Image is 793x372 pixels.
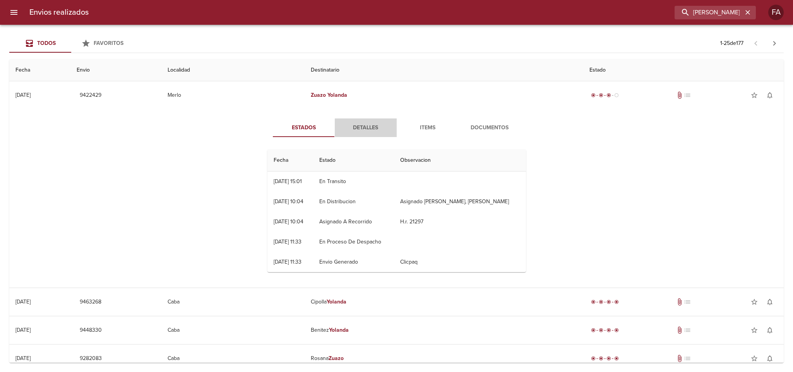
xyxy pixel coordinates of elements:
[762,87,778,103] button: Activar notificaciones
[720,39,743,47] p: 1 - 25 de 177
[274,178,302,185] div: [DATE] 15:01
[747,294,762,310] button: Agregar a favoritos
[29,6,89,19] h6: Envios realizados
[750,326,758,334] span: star_border
[683,355,691,362] span: No tiene pedido asociado
[15,298,31,305] div: [DATE]
[394,149,526,171] th: Observacion
[327,298,346,305] em: Yolanda
[77,351,105,366] button: 9282083
[5,3,23,22] button: menu
[463,123,516,133] span: Documentos
[599,356,603,361] span: radio_button_checked
[161,316,305,344] td: Caba
[766,298,774,306] span: notifications_none
[15,327,31,333] div: [DATE]
[750,298,758,306] span: star_border
[329,327,349,333] em: Yolanda
[267,149,526,272] table: Tabla de seguimiento
[161,59,305,81] th: Localidad
[606,93,611,98] span: radio_button_checked
[747,39,765,47] span: Pagina anterior
[589,91,620,99] div: En viaje
[747,351,762,366] button: Agregar a favoritos
[747,87,762,103] button: Agregar a favoritos
[614,93,619,98] span: radio_button_unchecked
[267,149,313,171] th: Fecha
[313,212,394,232] td: Asignado A Recorrido
[15,355,31,362] div: [DATE]
[676,326,683,334] span: Tiene documentos adjuntos
[329,355,344,362] em: Zuazo
[750,91,758,99] span: star_border
[37,40,56,46] span: Todos
[394,192,526,212] td: Asignado [PERSON_NAME], [PERSON_NAME]
[313,149,394,171] th: Estado
[747,322,762,338] button: Agregar a favoritos
[589,298,620,306] div: Entregado
[614,356,619,361] span: radio_button_checked
[401,123,454,133] span: Items
[77,295,104,309] button: 9463268
[274,218,303,225] div: [DATE] 10:04
[313,192,394,212] td: En Distribucion
[589,355,620,362] div: Entregado
[15,92,31,98] div: [DATE]
[80,91,101,100] span: 9422429
[9,59,70,81] th: Fecha
[614,300,619,304] span: radio_button_checked
[274,238,301,245] div: [DATE] 11:33
[683,298,691,306] span: No tiene pedido asociado
[305,59,583,81] th: Destinatario
[274,259,301,265] div: [DATE] 11:33
[614,328,619,333] span: radio_button_checked
[676,298,683,306] span: Tiene documentos adjuntos
[750,355,758,362] span: star_border
[313,252,394,272] td: Envio Generado
[583,59,784,81] th: Estado
[80,326,102,335] span: 9448330
[676,355,683,362] span: Tiene documentos adjuntos
[161,288,305,316] td: Caba
[277,123,330,133] span: Estados
[606,328,611,333] span: radio_button_checked
[311,92,326,98] em: Zuazo
[768,5,784,20] div: FA
[161,81,305,109] td: Merlo
[766,326,774,334] span: notifications_none
[394,212,526,232] td: H.r. 21297
[766,355,774,362] span: notifications_none
[70,59,161,81] th: Envio
[80,297,101,307] span: 9463268
[676,91,683,99] span: Tiene documentos adjuntos
[599,300,603,304] span: radio_button_checked
[9,34,133,53] div: Tabs Envios
[274,198,303,205] div: [DATE] 10:04
[77,323,105,338] button: 9448330
[606,300,611,304] span: radio_button_checked
[305,288,583,316] td: Cipolla
[77,88,104,103] button: 9422429
[313,171,394,192] td: En Transito
[305,316,583,344] td: Benitez
[589,326,620,334] div: Entregado
[762,322,778,338] button: Activar notificaciones
[591,300,596,304] span: radio_button_checked
[394,252,526,272] td: Clicpaq
[675,6,743,19] input: buscar
[591,356,596,361] span: radio_button_checked
[591,328,596,333] span: radio_button_checked
[94,40,123,46] span: Favoritos
[762,294,778,310] button: Activar notificaciones
[599,93,603,98] span: radio_button_checked
[273,118,521,137] div: Tabs detalle de guia
[339,123,392,133] span: Detalles
[327,92,347,98] em: Yolanda
[762,351,778,366] button: Activar notificaciones
[591,93,596,98] span: radio_button_checked
[606,356,611,361] span: radio_button_checked
[80,354,102,363] span: 9282083
[313,232,394,252] td: En Proceso De Despacho
[765,34,784,53] span: Pagina siguiente
[599,328,603,333] span: radio_button_checked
